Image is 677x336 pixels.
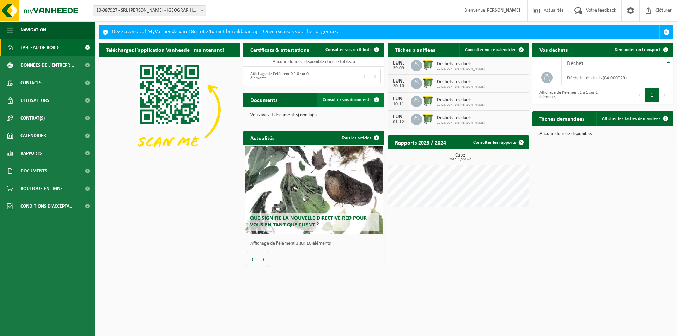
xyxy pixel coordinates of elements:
img: WB-0770-HPE-GN-50 [422,95,434,107]
span: 10-987927 - SRL [PERSON_NAME] [437,103,485,107]
span: Contrat(s) [20,109,45,127]
span: Déchets résiduels [437,97,485,103]
button: 1 [645,88,659,102]
span: 2025: 1,540 m3 [391,158,529,161]
span: Navigation [20,21,46,39]
button: Volgende [258,252,269,266]
div: LUN. [391,78,405,84]
a: Consulter vos certificats [320,43,384,57]
span: Contacts [20,74,42,92]
span: Demander un transport [615,48,660,52]
a: Afficher les tâches demandées [596,111,673,126]
h2: Rapports 2025 / 2024 [388,135,453,149]
h2: Documents [243,93,285,106]
button: Next [659,88,670,102]
img: Download de VHEPlus App [99,57,240,163]
span: Déchets résiduels [437,61,485,67]
div: 10-11 [391,102,405,107]
img: WB-0770-HPE-GN-50 [422,113,434,125]
p: Vous avez 1 document(s) non lu(s). [250,113,377,118]
div: Affichage de l'élément 1 à 1 sur 1 éléments [536,87,599,103]
span: Boutique en ligne [20,180,63,197]
td: déchets résiduels (04-000029) [562,70,673,85]
span: Tableau de bord [20,39,59,56]
div: 29-09 [391,66,405,71]
span: Consulter vos documents [323,98,371,102]
p: Affichage de l'élément 1 sur 10 éléments [250,241,381,246]
span: Afficher les tâches demandées [602,116,660,121]
button: Next [370,69,381,83]
div: Deze avond zal MyVanheede van 18u tot 21u niet bereikbaar zijn. Onze excuses voor het ongemak. [112,25,659,39]
button: Previous [359,69,370,83]
span: Consulter vos certificats [325,48,371,52]
h2: Actualités [243,131,281,145]
span: 10-987927 - SRL MICHAEL POIDLINS - SELOIGNES [93,5,206,16]
h2: Tâches planifiées [388,43,442,56]
h3: Cube [391,153,529,161]
div: LUN. [391,60,405,66]
span: Consulter votre calendrier [465,48,516,52]
div: 01-12 [391,120,405,125]
td: Aucune donnée disponible dans le tableau [243,57,384,67]
a: Consulter votre calendrier [459,43,528,57]
span: Déchet [567,61,583,66]
span: Données de l'entrepr... [20,56,74,74]
div: LUN. [391,96,405,102]
h2: Tâches demandées [532,111,591,125]
button: Previous [634,88,645,102]
span: 10-987927 - SRL [PERSON_NAME] [437,85,485,89]
span: 10-987927 - SRL [PERSON_NAME] [437,67,485,71]
div: Affichage de l'élément 0 à 0 sur 0 éléments [247,68,310,84]
div: LUN. [391,114,405,120]
img: WB-0770-HPE-GN-50 [422,77,434,89]
p: Aucune donnée disponible. [539,132,666,136]
h2: Vos déchets [532,43,575,56]
span: Calendrier [20,127,46,145]
img: WB-0770-HPE-GN-50 [422,59,434,71]
a: Que signifie la nouvelle directive RED pour vous en tant que client ? [245,146,383,234]
h2: Certificats & attestations [243,43,316,56]
strong: [PERSON_NAME] [485,8,520,13]
span: 10-987927 - SRL [PERSON_NAME] [437,121,485,125]
span: Déchets résiduels [437,115,485,121]
h2: Téléchargez l'application Vanheede+ maintenant! [99,43,231,56]
span: Que signifie la nouvelle directive RED pour vous en tant que client ? [250,215,367,228]
span: Conditions d'accepta... [20,197,74,215]
button: Vorige [247,252,258,266]
span: Utilisateurs [20,92,49,109]
a: Tous les articles [336,131,384,145]
a: Demander un transport [609,43,673,57]
span: Documents [20,162,47,180]
a: Consulter les rapports [468,135,528,149]
span: Rapports [20,145,42,162]
span: 10-987927 - SRL MICHAEL POIDLINS - SELOIGNES [93,6,206,16]
a: Consulter vos documents [317,93,384,107]
span: Déchets résiduels [437,79,485,85]
div: 20-10 [391,84,405,89]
